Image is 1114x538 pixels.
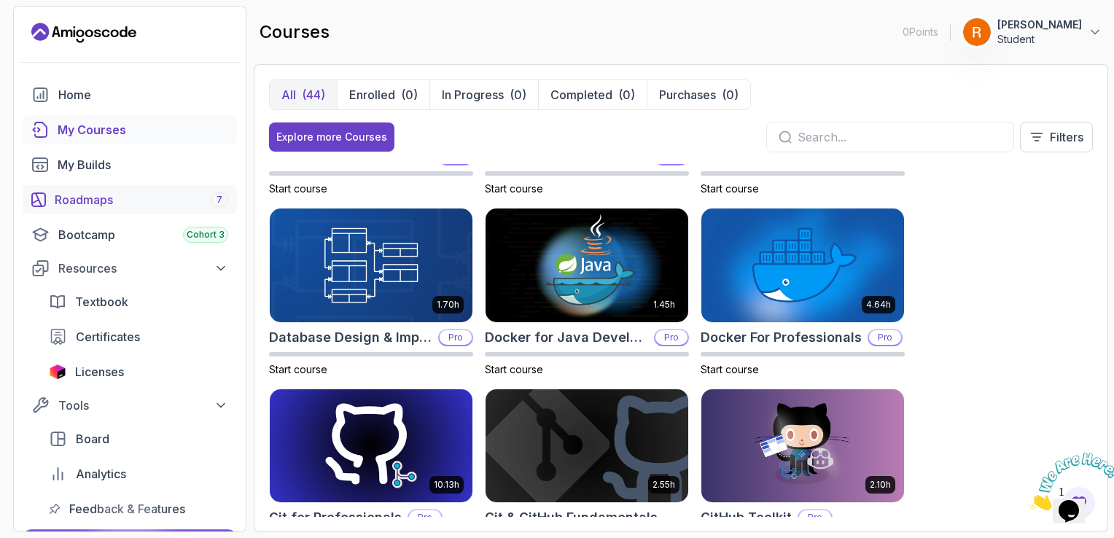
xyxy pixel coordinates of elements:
[58,156,228,174] div: My Builds
[23,255,237,281] button: Resources
[401,86,418,104] div: (0)
[653,479,675,491] p: 2.55h
[485,363,543,375] span: Start course
[485,327,648,348] h2: Docker for Java Developers
[429,80,538,109] button: In Progress(0)
[997,32,1082,47] p: Student
[187,229,225,241] span: Cohort 3
[486,389,688,503] img: Git & GitHub Fundamentals card
[440,330,472,345] p: Pro
[23,115,237,144] a: courses
[722,86,739,104] div: (0)
[550,86,612,104] p: Completed
[963,18,991,46] img: user profile image
[6,6,12,18] span: 1
[76,328,140,346] span: Certificates
[701,363,759,375] span: Start course
[485,182,543,195] span: Start course
[485,507,658,528] h2: Git & GitHub Fundamentals
[701,182,759,195] span: Start course
[799,510,831,525] p: Pro
[510,86,526,104] div: (0)
[75,293,128,311] span: Textbook
[866,299,891,311] p: 4.64h
[997,17,1082,32] p: [PERSON_NAME]
[260,20,330,44] h2: courses
[1020,122,1093,152] button: Filters
[798,128,1002,146] input: Search...
[653,299,675,311] p: 1.45h
[442,86,504,104] p: In Progress
[962,17,1102,47] button: user profile image[PERSON_NAME]Student
[40,322,237,351] a: certificates
[58,397,228,414] div: Tools
[6,6,96,63] img: Chat attention grabber
[23,80,237,109] a: home
[269,182,327,195] span: Start course
[701,389,904,503] img: GitHub Toolkit card
[58,260,228,277] div: Resources
[269,363,327,375] span: Start course
[49,364,66,379] img: jetbrains icon
[75,363,124,381] span: Licenses
[23,185,237,214] a: roadmaps
[217,194,222,206] span: 7
[270,208,472,322] img: Database Design & Implementation card
[349,86,395,104] p: Enrolled
[40,459,237,488] a: analytics
[618,86,635,104] div: (0)
[302,86,325,104] div: (44)
[903,25,938,39] p: 0 Points
[270,80,337,109] button: All(44)
[276,130,387,144] div: Explore more Courses
[76,430,109,448] span: Board
[701,208,904,322] img: Docker For Professionals card
[337,80,429,109] button: Enrolled(0)
[269,327,432,348] h2: Database Design & Implementation
[701,507,792,528] h2: GitHub Toolkit
[269,507,402,528] h2: Git for Professionals
[437,299,459,311] p: 1.70h
[40,424,237,453] a: board
[23,220,237,249] a: bootcamp
[1024,447,1114,516] iframe: chat widget
[40,494,237,523] a: feedback
[270,389,472,503] img: Git for Professionals card
[58,226,228,243] div: Bootcamp
[76,465,126,483] span: Analytics
[701,327,862,348] h2: Docker For Professionals
[23,392,237,418] button: Tools
[40,357,237,386] a: licenses
[538,80,647,109] button: Completed(0)
[23,150,237,179] a: builds
[659,86,716,104] p: Purchases
[69,500,185,518] span: Feedback & Features
[870,479,891,491] p: 2.10h
[58,86,228,104] div: Home
[281,86,296,104] p: All
[58,121,228,139] div: My Courses
[409,510,441,525] p: Pro
[869,330,901,345] p: Pro
[55,191,228,208] div: Roadmaps
[31,21,136,44] a: Landing page
[486,208,688,322] img: Docker for Java Developers card
[1050,128,1083,146] p: Filters
[434,479,459,491] p: 10.13h
[40,287,237,316] a: textbook
[647,80,750,109] button: Purchases(0)
[269,122,394,152] button: Explore more Courses
[655,330,688,345] p: Pro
